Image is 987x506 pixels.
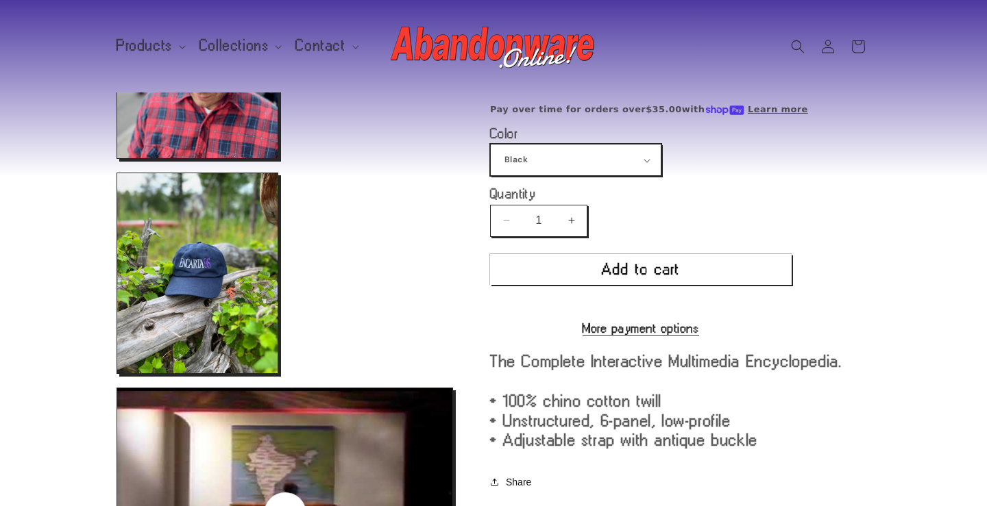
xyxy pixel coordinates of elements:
summary: Products [108,31,191,60]
img: Abandonware [391,19,596,74]
a: More payment options [490,322,792,334]
span: Contact [295,40,345,52]
a: Abandonware [386,14,602,79]
summary: Collections [191,31,288,60]
span: Collections [199,40,269,52]
span: Products [117,40,173,52]
label: Color [490,127,792,140]
summary: Contact [287,31,364,60]
label: Quantity [490,187,792,201]
button: Share [490,467,535,497]
div: The Complete Interactive Multimedia Encyclopedia. • 100% chino cotton twill • Unstructured, 6-pan... [490,351,870,450]
summary: Search [783,31,813,62]
button: Add to cart [490,254,792,285]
